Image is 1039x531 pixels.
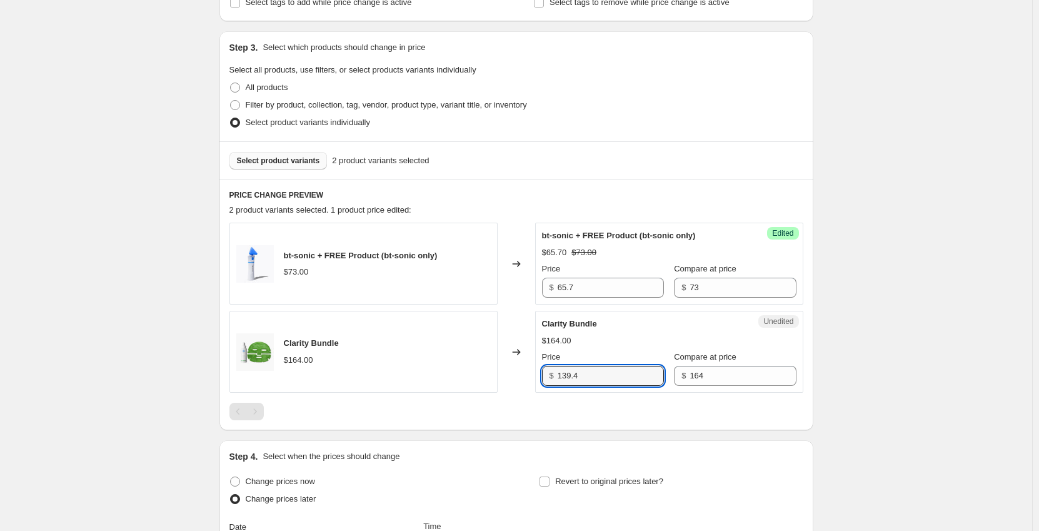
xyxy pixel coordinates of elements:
[571,246,596,259] strike: $73.00
[772,228,793,238] span: Edited
[246,83,288,92] span: All products
[332,154,429,167] span: 2 product variants selected
[229,152,328,169] button: Select product variants
[284,251,438,260] span: bt-sonic + FREE Product (bt-sonic only)
[236,245,274,283] img: 1-0072025-SONIC-ATF-PDP-REV070325_80x.jpg
[246,100,527,109] span: Filter by product, collection, tag, vendor, product type, variant title, or inventory
[674,352,736,362] span: Compare at price
[542,335,571,347] div: $164.00
[229,41,258,54] h2: Step 3.
[550,283,554,292] span: $
[542,319,597,328] span: Clarity Bundle
[229,450,258,463] h2: Step 4.
[263,41,425,54] p: Select which products should change in price
[542,231,696,240] span: bt-sonic + FREE Product (bt-sonic only)
[229,205,411,215] span: 2 product variants selected. 1 product price edited:
[236,333,274,371] img: 2Untitled-2_80x.jpg
[542,352,561,362] span: Price
[284,338,339,348] span: Clarity Bundle
[246,494,316,503] span: Change prices later
[229,65,476,74] span: Select all products, use filters, or select products variants individually
[542,264,561,273] span: Price
[246,477,315,486] span: Change prices now
[423,522,441,531] span: Time
[284,354,313,367] div: $164.00
[763,316,793,326] span: Unedited
[681,283,686,292] span: $
[542,246,567,259] div: $65.70
[229,190,803,200] h6: PRICE CHANGE PREVIEW
[263,450,399,463] p: Select when the prices should change
[555,477,663,486] span: Revert to original prices later?
[246,118,370,127] span: Select product variants individually
[674,264,736,273] span: Compare at price
[229,403,264,420] nav: Pagination
[681,371,686,380] span: $
[284,266,309,278] div: $73.00
[550,371,554,380] span: $
[237,156,320,166] span: Select product variants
